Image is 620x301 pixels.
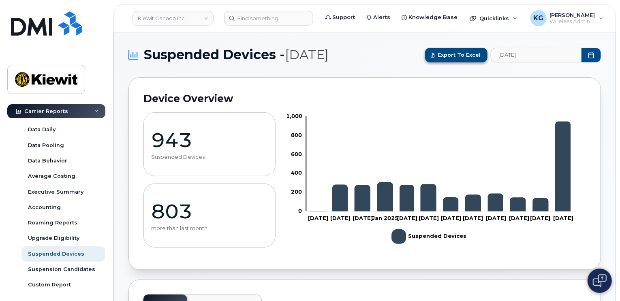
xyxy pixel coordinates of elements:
p: 943 [151,128,268,152]
span: Export to Excel [438,51,481,59]
g: Chart [286,113,574,247]
tspan: 600 [291,151,302,157]
tspan: [DATE] [463,215,483,222]
span: [DATE] [285,47,329,62]
tspan: [DATE] [397,215,417,222]
tspan: 400 [291,170,302,176]
button: Choose Date [582,48,601,62]
p: more than last month [151,225,268,232]
tspan: [DATE] [330,215,350,222]
h2: Device Overview [143,92,586,105]
button: Export to Excel [425,48,487,62]
tspan: [DATE] [441,215,461,222]
tspan: [DATE] [509,215,530,222]
img: Open chat [593,274,607,287]
tspan: [DATE] [419,215,439,222]
tspan: 1,000 [286,113,302,119]
tspan: 0 [298,208,302,214]
g: Suspended Devices [391,226,466,247]
tspan: [DATE] [308,215,328,222]
span: Suspended Devices - [144,47,329,63]
p: Suspended Devices [151,154,268,160]
tspan: 200 [291,189,302,195]
tspan: [DATE] [486,215,506,222]
p: 803 [151,199,268,224]
tspan: Jan 2025 [372,215,398,222]
tspan: [DATE] [553,215,573,222]
tspan: [DATE] [353,215,373,222]
tspan: [DATE] [530,215,551,222]
tspan: 800 [291,132,302,138]
input: archived_billing_data [491,48,582,62]
g: Suspended Devices [310,122,571,211]
g: Legend [391,226,466,247]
